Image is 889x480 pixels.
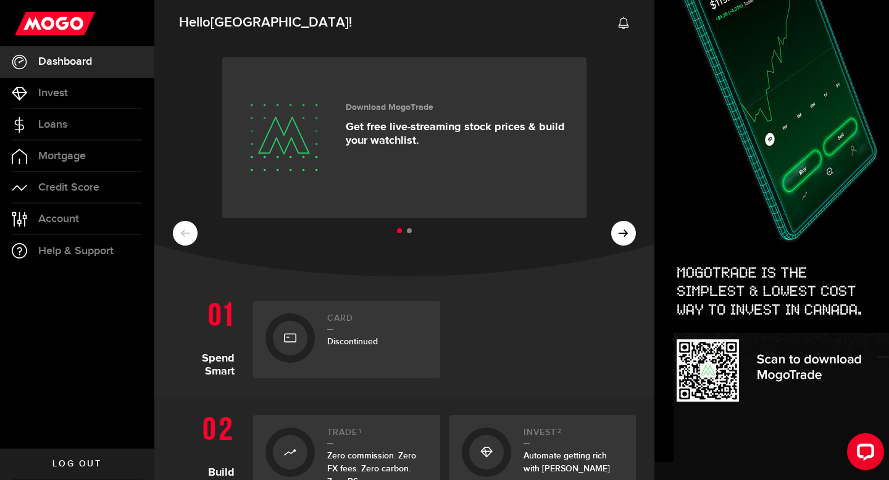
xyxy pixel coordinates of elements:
[359,428,362,435] sup: 1
[38,213,79,225] span: Account
[211,14,349,31] span: [GEOGRAPHIC_DATA]
[557,428,562,435] sup: 2
[346,102,568,113] h3: Download MogoTrade
[222,57,586,218] a: Download MogoTrade Get free live-streaming stock prices & build your watchlist.
[38,182,99,193] span: Credit Score
[327,336,378,347] span: Discontinued
[327,313,428,330] h2: Card
[253,301,440,378] a: CardDiscontinued
[38,119,67,130] span: Loans
[38,56,92,67] span: Dashboard
[52,460,101,468] span: Log out
[524,450,610,474] span: Automate getting rich with [PERSON_NAME]
[179,10,352,36] span: Hello !
[837,428,889,480] iframe: LiveChat chat widget
[38,151,86,162] span: Mortgage
[346,120,568,147] p: Get free live-streaming stock prices & build your watchlist.
[327,428,428,444] h2: Trade
[524,428,624,444] h2: Invest
[173,295,244,378] h1: Spend Smart
[38,246,114,257] span: Help & Support
[38,88,68,99] span: Invest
